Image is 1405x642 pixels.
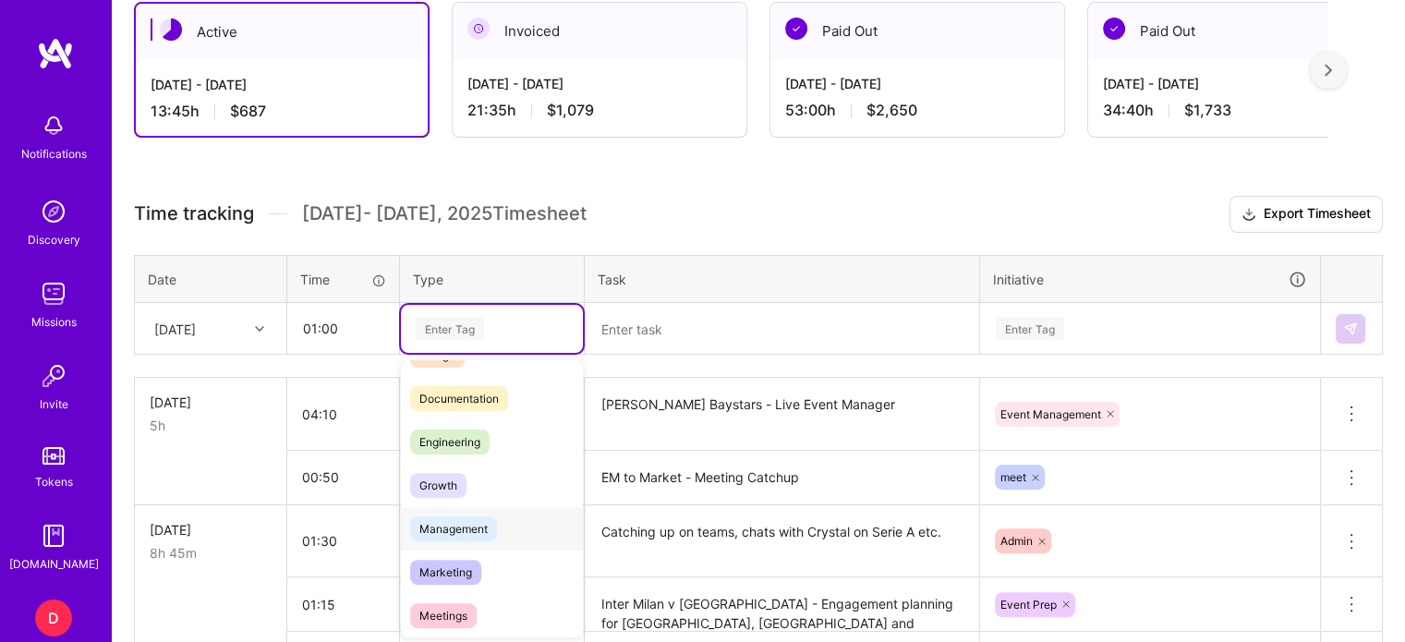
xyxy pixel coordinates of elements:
span: Meetings [410,603,477,628]
input: HH:MM [287,580,399,629]
div: Enter Tag [416,314,484,343]
div: [DATE] [154,319,196,338]
textarea: [PERSON_NAME] Baystars - Live Event Manager [587,380,977,449]
img: tokens [42,447,65,465]
div: Active [136,4,428,60]
div: Time [300,270,386,289]
img: bell [35,107,72,144]
span: $1,079 [547,101,594,120]
div: 8h 45m [150,543,272,563]
input: HH:MM [287,453,399,502]
img: Submit [1343,321,1358,336]
input: HH:MM [288,304,398,353]
img: teamwork [35,275,72,312]
div: [DOMAIN_NAME] [9,554,99,574]
div: [DATE] [150,520,272,539]
img: guide book [35,517,72,554]
i: icon Download [1241,205,1256,224]
span: meet [1000,470,1026,484]
button: Export Timesheet [1229,196,1383,233]
img: right [1325,64,1332,77]
span: Marketing [410,560,481,585]
th: Type [400,255,585,303]
div: Enter Tag [996,314,1064,343]
img: Paid Out [785,18,807,40]
div: Discovery [28,230,80,249]
div: [DATE] - [DATE] [151,75,413,94]
span: Admin [1000,534,1033,548]
span: Event Management [1000,407,1101,421]
div: 34:40 h [1103,101,1367,120]
div: [DATE] [150,393,272,412]
th: Date [135,255,287,303]
span: [DATE] - [DATE] , 2025 Timesheet [302,202,587,225]
input: HH:MM [287,516,399,565]
div: Paid Out [770,3,1064,59]
div: Invoiced [453,3,746,59]
img: Invoiced [467,18,490,40]
img: Paid Out [1103,18,1125,40]
div: Tokens [35,472,73,491]
span: Time tracking [134,202,254,225]
span: $1,733 [1184,101,1231,120]
a: D [30,600,77,636]
div: Notifications [21,144,87,164]
div: 13:45 h [151,102,413,121]
textarea: Inter Milan v [GEOGRAPHIC_DATA] - Engagement planning for [GEOGRAPHIC_DATA], [GEOGRAPHIC_DATA] an... [587,579,977,630]
i: icon Chevron [255,324,264,333]
div: [DATE] - [DATE] [785,74,1049,93]
div: Invite [40,394,68,414]
textarea: EM to Market - Meeting Catchup [587,453,977,503]
th: Task [585,255,980,303]
div: 5h [150,416,272,435]
div: 53:00 h [785,101,1049,120]
span: Management [410,516,497,541]
img: Active [160,18,182,41]
span: $2,650 [866,101,917,120]
span: Documentation [410,386,508,411]
img: logo [37,37,74,70]
div: Initiative [993,269,1307,290]
span: Growth [410,473,466,498]
img: discovery [35,193,72,230]
img: Invite [35,357,72,394]
div: D [35,600,72,636]
textarea: Catching up on teams, chats with Crystal on Serie A etc. [587,507,977,576]
div: [DATE] - [DATE] [467,74,732,93]
div: Paid Out [1088,3,1382,59]
span: $687 [230,102,266,121]
span: Event Prep [1000,598,1057,612]
input: HH:MM [287,390,399,439]
span: Engineering [410,430,490,454]
div: [DATE] - [DATE] [1103,74,1367,93]
div: 21:35 h [467,101,732,120]
div: Missions [31,312,77,332]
